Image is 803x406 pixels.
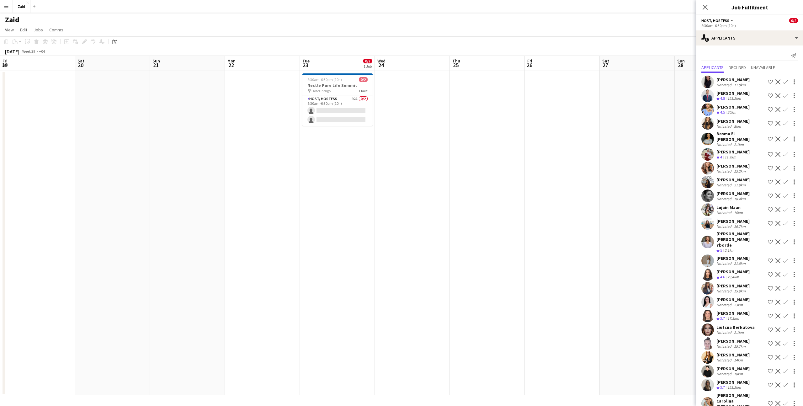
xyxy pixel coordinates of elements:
div: 8:30am-6:30pm (10h) [701,23,798,28]
span: Sun [677,58,685,64]
div: 20km [726,110,737,115]
div: 23km [733,302,744,307]
span: Applicants [701,65,724,70]
div: [PERSON_NAME] [716,149,750,155]
span: 4.5 [720,96,725,101]
div: 2.1km [733,330,745,335]
div: [PERSON_NAME] [716,177,750,183]
div: 10km [733,210,744,215]
span: Tue [302,58,310,64]
div: 13.2km [733,169,747,174]
div: [PERSON_NAME] [716,283,750,289]
div: 1 Job [364,64,372,69]
span: 5 [720,248,722,253]
div: Lujain Maan [716,205,744,210]
span: Sat [77,58,84,64]
div: [PERSON_NAME] [716,366,750,371]
a: Edit [18,26,30,34]
span: Thu [452,58,460,64]
div: 23.4km [726,275,740,280]
div: 15.7km [733,344,747,349]
a: Comms [47,26,66,34]
div: 18.4km [733,196,747,201]
div: [PERSON_NAME] [716,163,750,169]
span: 3.7 [720,385,725,390]
div: Not rated [716,210,733,215]
div: 14km [733,358,744,362]
span: Edit [20,27,27,33]
span: 24 [376,61,386,69]
div: [PERSON_NAME] [716,118,750,124]
div: Not rated [716,183,733,187]
div: [PERSON_NAME] [716,269,750,275]
span: 22 [226,61,236,69]
span: Week 39 [21,49,36,54]
span: Declined [729,65,746,70]
div: Not rated [716,196,733,201]
div: 17.3km [726,316,740,321]
span: 0/2 [359,77,368,82]
div: 11.9km [733,83,747,87]
div: Not rated [716,124,733,129]
div: 123.2km [726,96,742,101]
span: Comms [49,27,63,33]
span: 4.5 [720,110,725,115]
button: Host/ Hostess [701,18,734,23]
div: Not rated [716,261,733,266]
div: Not rated [716,302,733,307]
div: [PERSON_NAME] [716,297,750,302]
div: +04 [39,49,45,54]
div: [PERSON_NAME] [716,379,750,385]
a: View [3,26,16,34]
span: Fri [3,58,8,64]
div: Not rated [716,371,733,376]
span: View [5,27,14,33]
app-job-card: 8:30am-6:30pm (10h)0/2Nestle Pure Life Summit Hotel Indigo1 RoleHost/ Hostess92A0/28:30am-6:30pm ... [302,73,373,126]
span: 0/2 [363,59,372,63]
div: Not rated [716,142,733,147]
div: Not rated [716,330,733,335]
div: [PERSON_NAME] [716,310,750,316]
div: Not rated [716,289,733,293]
div: [PERSON_NAME] [716,218,750,224]
h3: Job Fulfilment [696,3,803,11]
div: 123.2km [726,385,742,390]
div: Not rated [716,224,733,229]
span: Sat [602,58,609,64]
h1: Zaid [5,15,19,24]
div: [PERSON_NAME] [716,77,750,83]
div: [PERSON_NAME] [716,338,750,344]
span: Jobs [34,27,43,33]
span: Unavailable [751,65,775,70]
span: 20 [77,61,84,69]
span: 25 [451,61,460,69]
div: 21.8km [733,261,747,266]
div: Not rated [716,169,733,174]
div: 21.8km [733,183,747,187]
span: 27 [601,61,609,69]
span: Mon [227,58,236,64]
div: [PERSON_NAME] [PERSON_NAME] Yborde [716,231,765,248]
a: Jobs [31,26,45,34]
span: 4.6 [720,275,725,279]
span: Wed [377,58,386,64]
div: Applicants [696,30,803,45]
span: 0/2 [789,18,798,23]
div: Not rated [716,344,733,349]
h3: Nestle Pure Life Summit [302,83,373,88]
div: [PERSON_NAME] [716,255,750,261]
span: 23 [301,61,310,69]
span: 21 [152,61,160,69]
span: 3.7 [720,316,725,321]
div: Basma El [PERSON_NAME] [716,131,765,142]
span: 26 [526,61,532,69]
span: Hotel Indigo [311,88,331,93]
div: 8km [733,124,742,129]
div: [PERSON_NAME] [716,352,750,358]
span: 4 [720,155,722,159]
div: Not rated [716,358,733,362]
div: [PERSON_NAME] [716,90,750,96]
div: [PERSON_NAME] [716,104,750,110]
div: [DATE] [5,48,19,55]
